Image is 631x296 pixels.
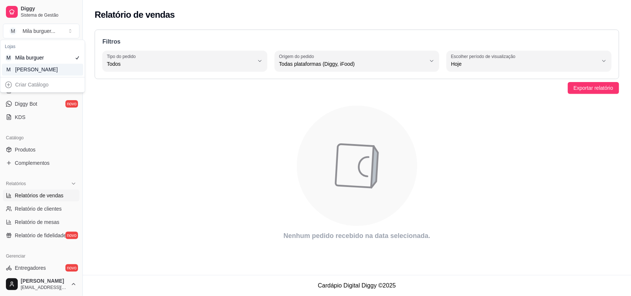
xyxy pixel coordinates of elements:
[9,27,17,35] span: M
[447,51,611,71] button: Escolher período de visualizaçãoHoje
[2,42,83,52] div: Lojas
[15,205,62,212] span: Relatório de clientes
[21,278,68,285] span: [PERSON_NAME]
[107,60,254,68] span: Todos
[6,181,26,187] span: Relatórios
[15,146,35,153] span: Produtos
[279,53,316,59] label: Origem do pedido
[21,12,77,18] span: Sistema de Gestão
[0,78,85,92] div: Suggestions
[15,159,50,167] span: Complementos
[574,84,613,92] span: Exportar relatório
[3,144,79,156] a: Produtos
[3,250,79,262] div: Gerenciar
[102,51,267,71] button: Tipo do pedidoTodos
[15,54,48,62] div: Mila burguer
[3,98,79,110] a: Diggy Botnovo
[83,275,631,296] footer: Cardápio Digital Diggy © 2025
[5,54,12,62] span: M
[95,101,619,231] div: animation
[451,53,518,59] label: Escolher período de visualização
[3,24,79,38] button: Select a team
[23,27,55,35] div: Mila burguer ...
[15,232,66,239] span: Relatório de fidelidade
[275,51,440,71] button: Origem do pedidoTodas plataformas (Diggy, iFood)
[15,192,64,199] span: Relatórios de vendas
[5,66,12,74] span: M
[3,216,79,228] a: Relatório de mesas
[3,111,79,123] a: KDS
[107,53,138,59] label: Tipo do pedido
[3,132,79,144] div: Catálogo
[568,82,619,94] button: Exportar relatório
[15,264,46,272] span: Entregadores
[279,60,426,68] span: Todas plataformas (Diggy, iFood)
[451,60,598,68] span: Hoje
[21,285,68,290] span: [EMAIL_ADDRESS][DOMAIN_NAME]
[3,275,79,293] button: [PERSON_NAME][EMAIL_ADDRESS][DOMAIN_NAME]
[95,9,175,21] h2: Relatório de vendas
[15,113,26,121] span: KDS
[95,231,619,241] article: Nenhum pedido recebido na data selecionada.
[15,218,60,226] span: Relatório de mesas
[3,262,79,274] a: Entregadoresnovo
[3,203,79,215] a: Relatório de clientes
[3,190,79,201] a: Relatórios de vendas
[21,6,77,12] span: Diggy
[3,3,79,21] a: DiggySistema de Gestão
[3,229,79,241] a: Relatório de fidelidadenovo
[102,37,611,46] p: Filtros
[15,100,37,108] span: Diggy Bot
[15,66,48,74] div: [PERSON_NAME]
[3,157,79,169] a: Complementos
[0,40,85,77] div: Suggestions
